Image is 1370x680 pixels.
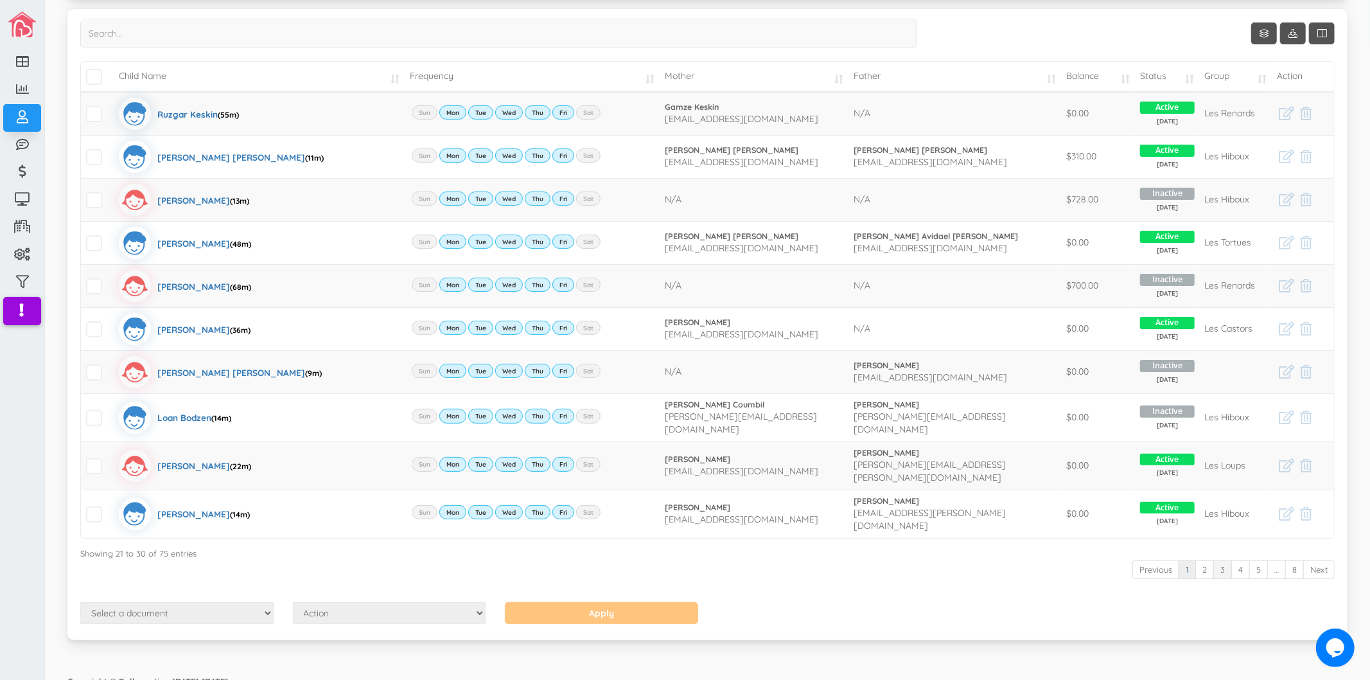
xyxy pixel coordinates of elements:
iframe: chat widget [1316,629,1357,667]
a: [PERSON_NAME](68m) [119,270,251,302]
a: [PERSON_NAME] [665,454,844,465]
input: Search... [80,19,917,48]
label: Mon [439,505,466,519]
span: Active [1140,145,1195,157]
label: Fri [552,235,574,249]
div: [PERSON_NAME] [PERSON_NAME] [157,141,324,173]
label: Thu [525,278,550,292]
label: Tue [468,192,493,206]
label: Tue [468,364,493,378]
td: Les Hiboux [1200,490,1272,538]
span: Inactive [1140,360,1195,372]
img: image [8,12,37,37]
label: Mon [439,321,466,335]
label: Sat [576,505,601,519]
span: [EMAIL_ADDRESS][PERSON_NAME][DOMAIN_NAME] [854,507,1006,532]
label: Tue [468,457,493,471]
a: [PERSON_NAME](48m) [119,227,251,259]
div: [PERSON_NAME] [157,450,251,482]
td: Group: activate to sort column ascending [1200,62,1272,92]
label: Sat [576,105,601,120]
label: Sun [412,457,437,471]
label: Wed [495,364,523,378]
img: girlicon.svg [119,356,151,388]
img: boyicon.svg [119,227,151,259]
a: [PERSON_NAME](22m) [119,450,251,482]
div: Loan Bodzen [157,402,231,434]
label: Fri [552,321,574,335]
td: Mother: activate to sort column ascending [660,62,849,92]
span: [EMAIL_ADDRESS][DOMAIN_NAME] [854,156,1007,168]
label: Sun [412,505,437,519]
label: Thu [525,192,550,206]
a: [PERSON_NAME](36m) [119,313,250,345]
td: N/A [660,178,849,221]
span: [DATE] [1140,203,1195,212]
a: [PERSON_NAME] Coumbil [665,399,844,411]
label: Mon [439,235,466,249]
span: Active [1140,231,1195,243]
label: Thu [525,321,550,335]
td: $0.00 [1061,92,1135,135]
a: Gamze Keskin [665,102,844,113]
span: [EMAIL_ADDRESS][DOMAIN_NAME] [854,371,1007,383]
td: N/A [848,307,1061,350]
td: $0.00 [1061,307,1135,350]
td: $728.00 [1061,178,1135,221]
td: $310.00 [1061,135,1135,178]
span: [DATE] [1140,517,1195,526]
td: Les Loups [1200,442,1272,490]
label: Sun [412,235,437,249]
label: Sun [412,148,437,163]
label: Tue [468,409,493,423]
td: $0.00 [1061,350,1135,393]
img: boyicon.svg [119,313,151,345]
td: Les Renards [1200,264,1272,307]
td: $700.00 [1061,264,1135,307]
label: Sat [576,409,601,423]
span: [PERSON_NAME][EMAIL_ADDRESS][DOMAIN_NAME] [665,411,818,435]
td: Les Hiboux [1200,135,1272,178]
a: [PERSON_NAME](14m) [119,498,250,530]
label: Fri [552,409,574,423]
label: Wed [495,235,523,249]
a: 3 [1213,560,1232,579]
label: Wed [495,192,523,206]
span: [DATE] [1140,117,1195,126]
a: 8 [1285,560,1304,579]
label: Thu [525,409,550,423]
td: Father: activate to sort column ascending [848,62,1061,92]
label: Fri [552,192,574,206]
span: (68m) [230,282,251,292]
a: [PERSON_NAME](13m) [119,184,249,216]
div: [PERSON_NAME] [PERSON_NAME] [157,356,322,388]
a: [PERSON_NAME] [854,399,1056,411]
td: $0.00 [1061,221,1135,264]
label: Thu [525,457,550,471]
label: Mon [439,278,466,292]
label: Sun [412,105,437,120]
span: Active [1140,317,1195,329]
img: girlicon.svg [119,270,151,302]
label: Fri [552,105,574,120]
label: Wed [495,105,523,120]
td: Balance: activate to sort column ascending [1061,62,1135,92]
label: Sun [412,278,437,292]
label: Sun [412,409,437,423]
a: … [1267,560,1286,579]
div: [PERSON_NAME] [157,498,250,530]
span: [EMAIL_ADDRESS][DOMAIN_NAME] [854,242,1007,254]
span: (11m) [305,153,324,163]
a: Ruzgar Keskin(55m) [119,98,239,130]
span: [DATE] [1140,289,1195,298]
img: boyicon.svg [119,498,151,530]
div: Ruzgar Keskin [157,98,239,130]
label: Fri [552,505,574,519]
td: $0.00 [1061,442,1135,490]
img: boyicon.svg [119,141,151,173]
span: [PERSON_NAME][EMAIL_ADDRESS][PERSON_NAME][DOMAIN_NAME] [854,459,1006,483]
a: [PERSON_NAME] [PERSON_NAME] [854,145,1056,156]
a: [PERSON_NAME] [PERSON_NAME] [665,231,844,242]
span: Inactive [1140,406,1195,418]
td: N/A [848,264,1061,307]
